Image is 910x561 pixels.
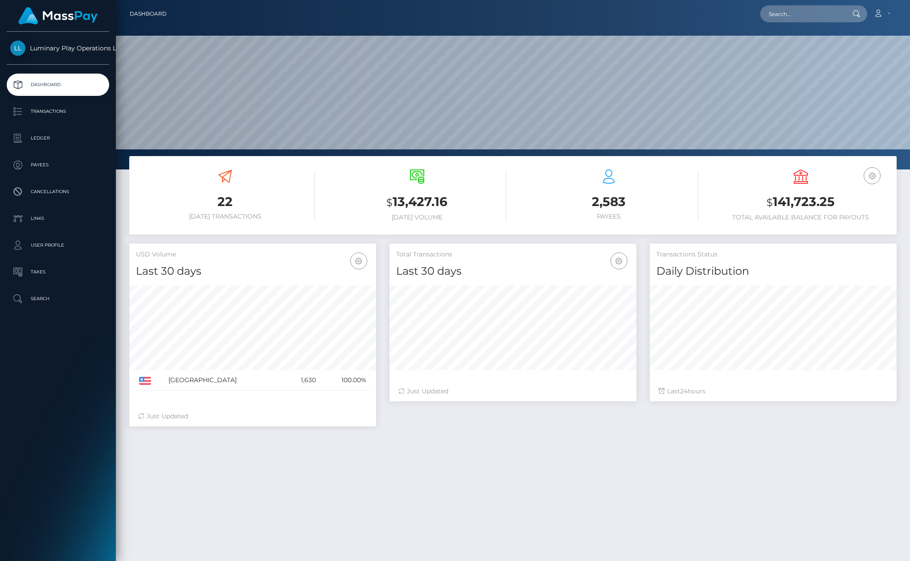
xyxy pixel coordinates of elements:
[10,292,106,305] p: Search
[712,214,890,221] h6: Total Available Balance for Payouts
[7,74,109,96] a: Dashboard
[10,78,106,91] p: Dashboard
[7,44,109,52] span: Luminary Play Operations Limited
[10,212,106,225] p: Links
[7,100,109,123] a: Transactions
[520,213,698,220] h6: Payees
[7,181,109,203] a: Cancellations
[285,370,319,391] td: 1,630
[138,412,367,421] div: Just Updated
[7,234,109,256] a: User Profile
[7,154,109,176] a: Payees
[130,4,167,23] a: Dashboard
[18,7,98,25] img: MassPay Logo
[10,185,106,198] p: Cancellations
[656,264,890,279] h4: Daily Distribution
[328,214,507,221] h6: [DATE] Volume
[656,250,890,259] h5: Transactions Status
[712,193,890,211] h3: 141,723.25
[398,387,627,396] div: Just Updated
[396,250,630,259] h5: Total Transactions
[165,370,285,391] td: [GEOGRAPHIC_DATA]
[10,265,106,279] p: Taxes
[520,193,698,210] h3: 2,583
[760,5,844,22] input: Search...
[10,105,106,118] p: Transactions
[10,41,25,56] img: Luminary Play Operations Limited
[136,264,369,279] h4: Last 30 days
[136,250,369,259] h5: USD Volume
[7,127,109,149] a: Ledger
[7,261,109,283] a: Taxes
[680,387,688,395] span: 24
[136,193,315,210] h3: 22
[10,239,106,252] p: User Profile
[319,370,369,391] td: 100.00%
[7,288,109,310] a: Search
[767,196,773,209] small: $
[386,196,393,209] small: $
[139,377,151,385] img: US.png
[136,213,315,220] h6: [DATE] Transactions
[396,264,630,279] h4: Last 30 days
[7,207,109,230] a: Links
[328,193,507,211] h3: 13,427.16
[659,387,888,396] div: Last hours
[10,132,106,145] p: Ledger
[10,158,106,172] p: Payees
